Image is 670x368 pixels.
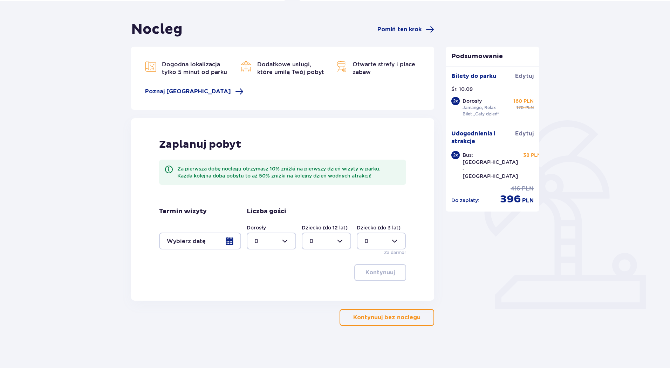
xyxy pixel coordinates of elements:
div: 2 x [451,97,460,105]
p: 160 PLN [513,98,534,105]
p: Za darmo! [384,249,406,256]
p: Zaplanuj pobyt [159,138,241,151]
label: Dziecko (do 3 lat) [357,224,401,231]
p: 416 [511,185,520,193]
p: Podsumowanie [446,52,540,61]
button: Kontynuuj bez noclegu [340,309,434,326]
p: 396 [500,193,521,206]
p: Śr. 10.09 [451,86,473,93]
span: Otwarte strefy i place zabaw [353,61,415,75]
div: 2 x [451,151,460,159]
p: Jamango, Relax [463,105,496,111]
p: Dorosły [463,98,482,105]
img: Map Icon [145,61,156,72]
p: Termin wizyty [159,207,207,216]
p: Do zapłaty : [451,197,479,204]
a: Poznaj [GEOGRAPHIC_DATA] [145,87,244,96]
button: Kontynuuj [354,264,406,281]
div: Za pierwszą dobę noclegu otrzymasz 10% zniżki na pierwszy dzień wizyty w parku. Każda kolejna dob... [177,165,401,179]
span: Poznaj [GEOGRAPHIC_DATA] [145,88,231,95]
p: 38 PLN [523,152,541,159]
label: Dziecko (do 12 lat) [302,224,348,231]
p: Kontynuuj bez noclegu [353,314,421,321]
span: Pomiń ten krok [377,26,422,33]
p: Bus: [GEOGRAPHIC_DATA] - [GEOGRAPHIC_DATA] - [GEOGRAPHIC_DATA] [463,152,518,194]
a: Edytuj [515,130,534,138]
p: PLN [522,197,534,205]
a: Edytuj [515,72,534,80]
h1: Nocleg [131,21,183,38]
p: Kontynuuj [365,269,395,276]
span: Dodatkowe usługi, które umilą Twój pobyt [257,61,324,75]
p: Bilet „Cały dzień” [463,111,499,117]
img: Bar Icon [240,61,252,72]
p: Bilety do parku [451,72,497,80]
p: PLN [522,185,534,193]
span: Dogodna lokalizacja tylko 5 minut od parku [162,61,227,75]
p: Liczba gości [247,207,286,216]
a: Pomiń ten krok [377,25,434,34]
p: Udogodnienia i atrakcje [451,130,515,145]
p: PLN [525,105,534,111]
p: 170 [517,105,524,111]
label: Dorosły [247,224,266,231]
img: Map Icon [336,61,347,72]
